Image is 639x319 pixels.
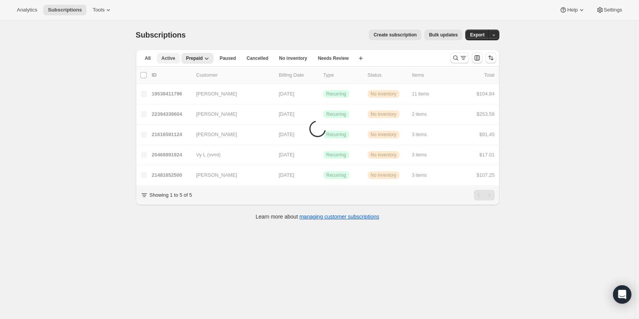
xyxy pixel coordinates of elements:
span: Export [470,32,484,38]
span: Needs Review [318,55,349,61]
nav: Pagination [474,190,495,201]
span: Paused [220,55,236,61]
button: Sort the results [486,53,496,63]
span: Bulk updates [429,32,458,38]
p: Learn more about [256,213,379,220]
span: Tools [93,7,104,13]
div: Open Intercom Messenger [613,285,631,304]
span: All [145,55,151,61]
span: No inventory [279,55,307,61]
span: Help [567,7,577,13]
button: Settings [592,5,627,15]
button: Help [555,5,590,15]
span: Subscriptions [136,31,186,39]
span: Subscriptions [48,7,82,13]
button: Bulk updates [424,30,462,40]
button: Create subscription [369,30,421,40]
span: Active [161,55,175,61]
p: Showing 1 to 5 of 5 [150,191,192,199]
button: Create new view [355,53,367,64]
button: Export [465,30,489,40]
button: Tools [88,5,117,15]
span: Cancelled [247,55,269,61]
button: Customize table column order and visibility [472,53,483,63]
a: managing customer subscriptions [299,214,379,220]
span: Prepaid [186,55,203,61]
button: Search and filter results [450,53,469,63]
span: Create subscription [373,32,417,38]
button: Subscriptions [43,5,86,15]
span: Settings [604,7,622,13]
span: Analytics [17,7,37,13]
button: Analytics [12,5,42,15]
